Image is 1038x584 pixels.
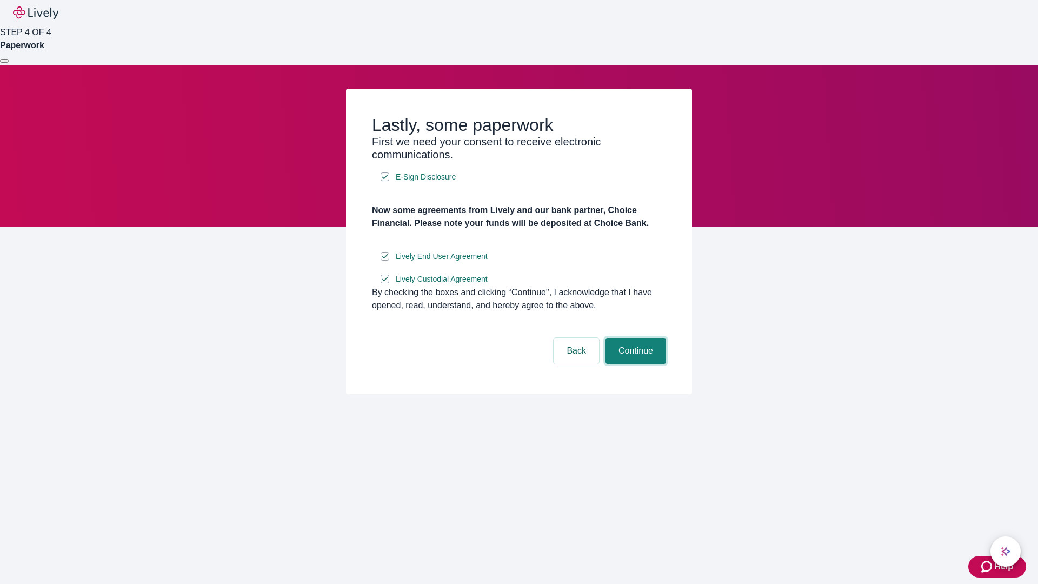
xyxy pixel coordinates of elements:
[990,536,1021,567] button: chat
[372,115,666,135] h2: Lastly, some paperwork
[968,556,1026,578] button: Zendesk support iconHelp
[554,338,599,364] button: Back
[605,338,666,364] button: Continue
[396,171,456,183] span: E-Sign Disclosure
[394,250,490,263] a: e-sign disclosure document
[13,6,58,19] img: Lively
[394,170,458,184] a: e-sign disclosure document
[394,273,490,286] a: e-sign disclosure document
[396,274,488,285] span: Lively Custodial Agreement
[981,560,994,573] svg: Zendesk support icon
[372,135,666,161] h3: First we need your consent to receive electronic communications.
[396,251,488,262] span: Lively End User Agreement
[372,286,666,312] div: By checking the boxes and clicking “Continue", I acknowledge that I have opened, read, understand...
[1000,546,1011,557] svg: Lively AI Assistant
[994,560,1013,573] span: Help
[372,204,666,230] h4: Now some agreements from Lively and our bank partner, Choice Financial. Please note your funds wi...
